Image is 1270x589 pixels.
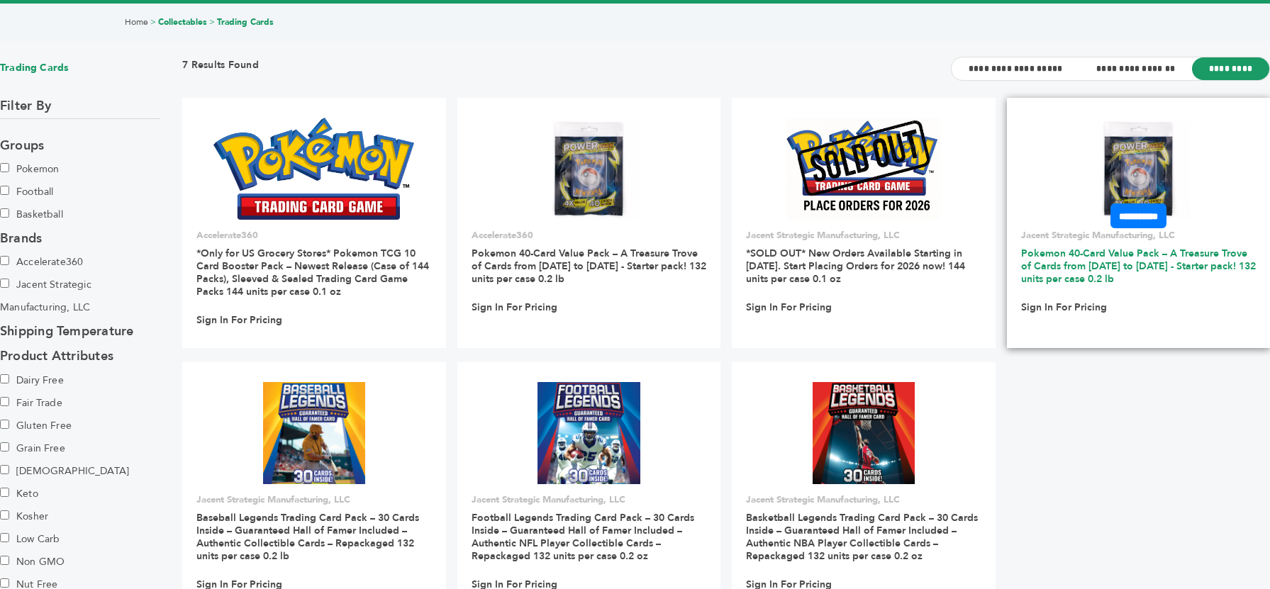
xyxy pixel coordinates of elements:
[213,118,414,220] img: *Only for US Grocery Stores* Pokemon TCG 10 Card Booster Pack – Newest Release (Case of 144 Packs...
[746,247,965,286] a: *SOLD OUT* New Orders Available Starting in [DATE]. Start Placing Orders for 2026 now! 144 units ...
[196,493,432,506] p: Jacent Strategic Manufacturing, LLC
[196,229,432,242] p: Accelerate360
[150,16,156,28] span: >
[813,382,915,485] img: Basketball Legends Trading Card Pack – 30 Cards Inside – Guaranteed Hall of Famer Included – Auth...
[1021,229,1257,242] p: Jacent Strategic Manufacturing, LLC
[209,16,215,28] span: >
[746,229,981,242] p: Jacent Strategic Manufacturing, LLC
[217,16,274,28] a: Trading Cards
[1087,118,1190,220] img: Pokemon 40-Card Value Pack – A Treasure Trove of Cards from 1996 to 2024 - Starter pack! 132 unit...
[472,247,706,286] a: Pokemon 40-Card Value Pack – A Treasure Trove of Cards from [DATE] to [DATE] - Starter pack! 132 ...
[537,118,640,220] img: Pokemon 40-Card Value Pack – A Treasure Trove of Cards from 1996 to 2024 - Starter pack! 132 unit...
[196,511,419,563] a: Baseball Legends Trading Card Pack – 30 Cards Inside – Guaranteed Hall of Famer Included – Authen...
[746,493,981,506] p: Jacent Strategic Manufacturing, LLC
[472,493,707,506] p: Jacent Strategic Manufacturing, LLC
[746,511,978,563] a: Basketball Legends Trading Card Pack – 30 Cards Inside – Guaranteed Hall of Famer Included – Auth...
[158,16,207,28] a: Collectables
[472,301,557,314] a: Sign In For Pricing
[196,247,429,298] a: *Only for US Grocery Stores* Pokemon TCG 10 Card Booster Pack – Newest Release (Case of 144 Packs...
[1021,301,1107,314] a: Sign In For Pricing
[1021,247,1256,286] a: Pokemon 40-Card Value Pack – A Treasure Trove of Cards from [DATE] to [DATE] - Starter pack! 132 ...
[263,382,366,485] img: Baseball Legends Trading Card Pack – 30 Cards Inside – Guaranteed Hall of Famer Included – Authen...
[182,58,259,80] h3: 7 Results Found
[196,314,282,327] a: Sign In For Pricing
[786,118,940,220] img: *SOLD OUT* New Orders Available Starting in 2026. Start Placing Orders for 2026 now! 144 units pe...
[537,382,640,485] img: Football Legends Trading Card Pack – 30 Cards Inside – Guaranteed Hall of Famer Included – Authen...
[472,229,707,242] p: Accelerate360
[746,301,832,314] a: Sign In For Pricing
[472,511,694,563] a: Football Legends Trading Card Pack – 30 Cards Inside – Guaranteed Hall of Famer Included – Authen...
[125,16,148,28] a: Home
